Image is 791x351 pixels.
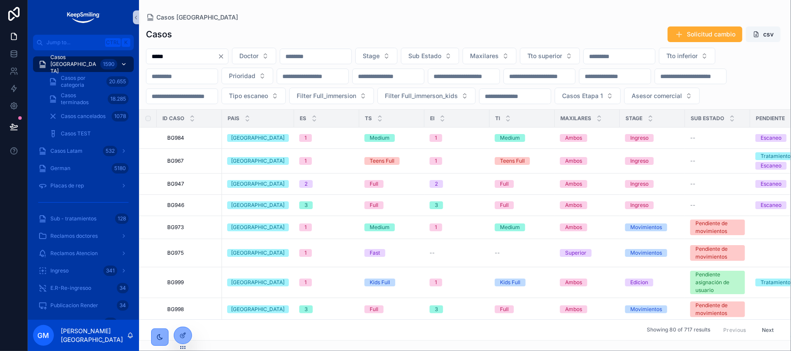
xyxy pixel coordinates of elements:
div: 1 [435,157,437,165]
div: Ingreso [630,180,649,188]
a: BG973 [167,224,217,231]
a: 1 [430,157,484,165]
span: Casos por categoria [61,75,103,89]
a: Casos cancelados1078 [43,108,134,124]
div: Kids Full [500,279,520,286]
a: [GEOGRAPHIC_DATA] [227,249,289,257]
div: 1078 [112,111,129,121]
span: German [50,165,70,172]
span: Prioridad [229,72,255,80]
div: Full [500,180,509,188]
a: Pendiente de movimientos [690,302,745,317]
span: Filter Full_immerson_kids [385,92,458,100]
button: Select Button [222,88,286,104]
a: Medium [364,134,419,142]
div: 1 [435,223,437,231]
a: 1 [430,134,484,142]
a: BG999 [167,279,217,286]
div: Full [500,201,509,209]
a: Full [364,180,419,188]
span: Maxilares [470,52,499,60]
a: -- [690,180,745,187]
a: Ambos [560,305,615,313]
span: Sub - tratamientos [50,215,96,222]
a: [GEOGRAPHIC_DATA] [227,180,289,188]
div: Escaneo [761,134,781,142]
a: [GEOGRAPHIC_DATA] [227,305,289,313]
div: [GEOGRAPHIC_DATA] [232,180,285,188]
div: Pendiente de movimientos [695,302,740,317]
a: Superior [560,249,615,257]
div: Ambos [565,180,582,188]
span: Tto inferior [666,52,698,60]
div: [GEOGRAPHIC_DATA] [232,279,285,286]
div: Escaneo [761,201,781,209]
button: Clear [218,53,228,60]
a: Medium [495,134,549,142]
button: csv [746,26,781,42]
h1: Casos [146,28,172,40]
div: Full [370,180,378,188]
span: Casos [GEOGRAPHIC_DATA] [156,13,238,22]
a: 3 [430,201,484,209]
a: Edicion [625,279,680,286]
span: BG946 [167,202,184,209]
div: Medium [370,223,390,231]
a: Ambos [560,180,615,188]
a: Publicacion Render34 [33,298,134,313]
p: [PERSON_NAME][GEOGRAPHIC_DATA] [61,327,127,344]
a: Ambos [560,134,615,142]
span: Stage [363,52,380,60]
a: BG967 [167,157,217,164]
a: Fast [364,249,419,257]
button: Select Button [222,68,273,84]
a: German5180 [33,161,134,176]
div: 1 [435,134,437,142]
div: 158 [104,318,117,328]
div: 1590 [100,59,117,69]
div: [GEOGRAPHIC_DATA] [232,201,285,209]
a: Aprobacion Render158 [33,315,134,331]
div: [GEOGRAPHIC_DATA] [232,249,285,257]
span: Tipo escaneo [229,92,268,100]
a: [GEOGRAPHIC_DATA] [227,134,289,142]
div: Ingreso [630,157,649,165]
span: TI [495,115,500,122]
a: Ingreso [625,134,680,142]
div: Ingreso [630,134,649,142]
div: 1 [435,279,437,286]
div: 1 [304,157,307,165]
a: Casos [GEOGRAPHIC_DATA] [146,13,238,22]
div: Medium [500,223,520,231]
span: BG975 [167,249,184,256]
div: 3 [435,201,438,209]
div: 5180 [112,163,129,174]
span: ES [300,115,306,122]
a: -- [495,249,549,256]
div: 2 [304,180,308,188]
a: 3 [299,201,354,209]
span: Showing 80 of 717 results [647,327,710,334]
a: 1 [299,249,354,257]
a: Movimientos [625,223,680,231]
a: Full [495,201,549,209]
div: Medium [500,134,520,142]
a: Teens Full [495,157,549,165]
div: 1 [304,279,307,286]
div: Full [370,201,378,209]
a: Ambos [560,157,615,165]
span: -- [430,249,435,256]
span: BG984 [167,134,184,141]
a: BG984 [167,134,217,141]
button: Solicitud cambio [668,26,742,42]
span: -- [690,202,695,209]
div: 1 [304,223,307,231]
a: Sub - tratamientos128 [33,211,134,226]
div: Full [500,305,509,313]
div: Ambos [565,134,582,142]
a: [GEOGRAPHIC_DATA] [227,201,289,209]
a: Casos [GEOGRAPHIC_DATA]1590 [33,56,134,72]
div: Superior [565,249,586,257]
span: Jump to... [46,39,102,46]
div: 3 [304,201,308,209]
